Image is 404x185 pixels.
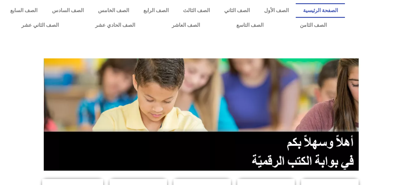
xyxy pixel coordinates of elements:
[3,18,77,33] a: الصف الثاني عشر
[257,3,296,18] a: الصف الأول
[77,18,153,33] a: الصف الحادي عشر
[136,3,176,18] a: الصف الرابع
[154,18,218,33] a: الصف العاشر
[45,3,91,18] a: الصف السادس
[296,3,345,18] a: الصفحة الرئيسية
[218,18,282,33] a: الصف التاسع
[217,3,257,18] a: الصف الثاني
[176,3,217,18] a: الصف الثالث
[282,18,345,33] a: الصف الثامن
[91,3,136,18] a: الصف الخامس
[3,3,45,18] a: الصف السابع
